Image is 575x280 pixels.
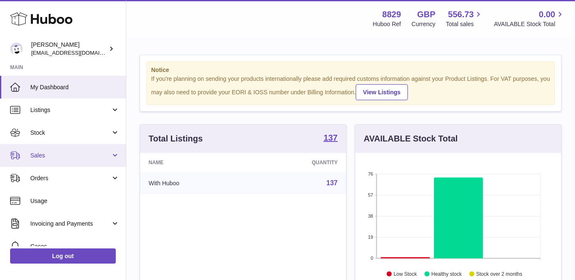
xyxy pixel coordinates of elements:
text: Healthy stock [431,271,462,277]
div: Currency [412,20,436,28]
span: Sales [30,152,111,160]
div: Huboo Ref [373,20,401,28]
td: With Huboo [140,172,249,194]
strong: 8829 [382,9,401,20]
span: Listings [30,106,111,114]
span: Orders [30,174,111,182]
a: 0.00 AVAILABLE Stock Total [494,9,565,28]
strong: Notice [151,66,550,74]
span: Total sales [446,20,483,28]
text: 38 [368,213,373,219]
text: Stock over 2 months [476,271,522,277]
span: AVAILABLE Stock Total [494,20,565,28]
text: 76 [368,171,373,176]
th: Name [140,153,249,172]
strong: 137 [324,133,338,142]
span: 556.73 [448,9,474,20]
a: View Listings [356,84,407,100]
strong: GBP [417,9,435,20]
a: 556.73 Total sales [446,9,483,28]
a: Log out [10,248,116,264]
th: Quantity [249,153,346,172]
a: 137 [324,133,338,144]
img: commandes@kpmatech.com [10,43,23,55]
span: [EMAIL_ADDRESS][DOMAIN_NAME] [31,49,124,56]
div: If you're planning on sending your products internationally please add required customs informati... [151,75,550,100]
a: 137 [326,179,338,187]
h3: Total Listings [149,133,203,144]
span: Usage [30,197,120,205]
h3: AVAILABLE Stock Total [364,133,458,144]
span: 0.00 [539,9,555,20]
text: Low Stock [394,271,417,277]
span: Invoicing and Payments [30,220,111,228]
span: Stock [30,129,111,137]
text: 19 [368,235,373,240]
div: [PERSON_NAME] [31,41,107,57]
span: My Dashboard [30,83,120,91]
span: Cases [30,243,120,251]
text: 57 [368,192,373,197]
text: 0 [370,256,373,261]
